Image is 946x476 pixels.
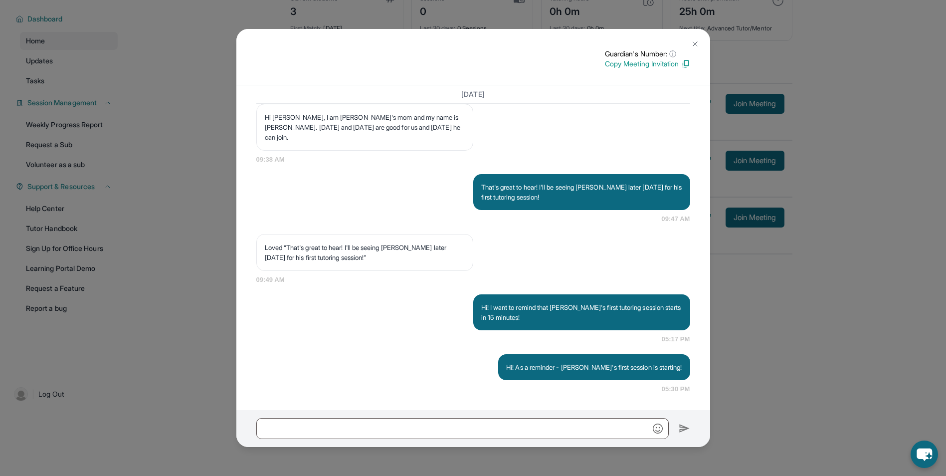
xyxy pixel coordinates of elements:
[506,362,682,372] p: Hi! As a reminder - [PERSON_NAME]'s first session is starting!
[653,424,663,434] img: Emoji
[605,59,690,69] p: Copy Meeting Invitation
[256,89,690,99] h3: [DATE]
[911,441,938,468] button: chat-button
[691,40,699,48] img: Close Icon
[265,242,465,262] p: Loved “That's great to hear! I'll be seeing [PERSON_NAME] later [DATE] for his first tutoring ses...
[661,214,690,224] span: 09:47 AM
[605,49,690,59] p: Guardian's Number:
[681,59,690,68] img: Copy Icon
[662,384,690,394] span: 05:30 PM
[481,182,682,202] p: That's great to hear! I'll be seeing [PERSON_NAME] later [DATE] for his first tutoring session!
[256,155,690,165] span: 09:38 AM
[481,302,682,322] p: Hi! I want to remind that [PERSON_NAME]'s first tutoring session starts in 15 minutes!
[265,112,465,142] p: Hi [PERSON_NAME], I am [PERSON_NAME]'s mom and my name is [PERSON_NAME]. [DATE] and [DATE] are go...
[256,275,690,285] span: 09:49 AM
[679,423,690,435] img: Send icon
[669,49,676,59] span: ⓘ
[662,334,690,344] span: 05:17 PM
